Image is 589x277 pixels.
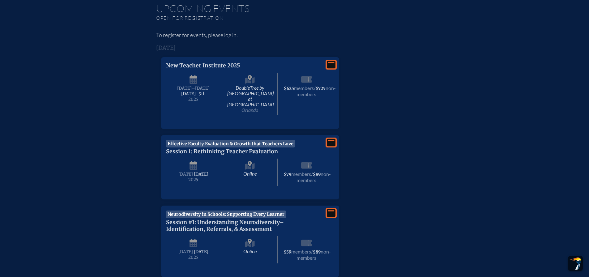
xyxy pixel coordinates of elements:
[222,159,278,186] span: Online
[297,171,331,183] span: non-members
[313,172,321,177] span: $89
[156,31,433,39] p: To register for events, please log in.
[291,171,311,177] span: members
[171,177,216,182] span: 2025
[314,85,316,91] span: /
[166,219,284,232] span: Session #1: Understanding Neurodiversity–Identification, Referrals, & Assessment
[177,86,192,91] span: [DATE]
[311,171,313,177] span: /
[178,249,193,254] span: [DATE]
[156,15,319,21] p: Open for registration
[181,91,206,96] span: [DATE]–⁠9th
[316,86,326,91] span: $725
[166,148,278,155] span: Session 1: Rethinking Teacher Evaluation
[291,249,311,254] span: members
[178,172,193,177] span: [DATE]
[194,172,208,177] span: [DATE]
[297,85,336,97] span: non-members
[171,255,216,260] span: 2025
[222,236,278,263] span: Online
[294,85,314,91] span: members
[171,97,216,102] span: 2025
[192,86,210,91] span: –[DATE]
[284,249,291,255] span: $59
[156,45,433,51] h3: [DATE]
[241,107,258,113] span: Orlando
[222,73,278,115] span: DoubleTree by [GEOGRAPHIC_DATA] at [GEOGRAPHIC_DATA]
[156,3,433,13] h1: Upcoming Events
[166,62,240,69] span: New Teacher Institute 2025
[166,140,295,147] span: Effective Faculty Evaluation & Growth that Teachers Love
[166,211,286,218] span: Neurodiversity in Schools: Supporting Every Learner
[311,249,313,254] span: /
[568,256,583,271] button: Scroll Top
[569,257,582,270] img: To the top
[313,249,321,255] span: $89
[284,172,291,177] span: $79
[284,86,294,91] span: $625
[194,249,208,254] span: [DATE]
[297,249,331,261] span: non-members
